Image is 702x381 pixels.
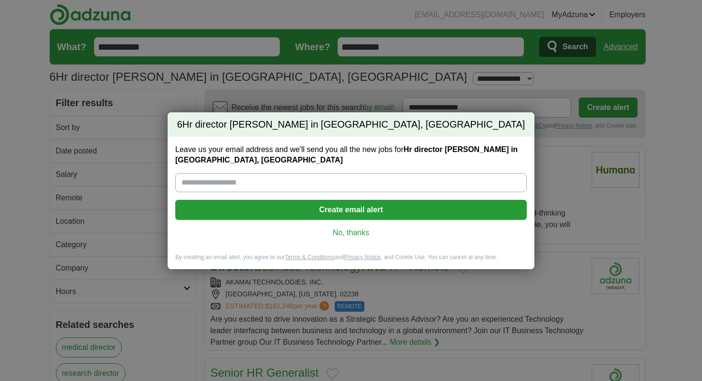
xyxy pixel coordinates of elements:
[168,112,534,137] h2: Hr director [PERSON_NAME] in [GEOGRAPHIC_DATA], [GEOGRAPHIC_DATA]
[344,254,381,261] a: Privacy Notice
[175,200,527,220] button: Create email alert
[177,118,182,131] span: 6
[183,228,519,238] a: No, thanks
[175,144,527,165] label: Leave us your email address and we'll send you all the new jobs for
[168,253,534,269] div: By creating an email alert, you agree to our and , and Cookie Use. You can cancel at any time.
[285,254,334,261] a: Terms & Conditions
